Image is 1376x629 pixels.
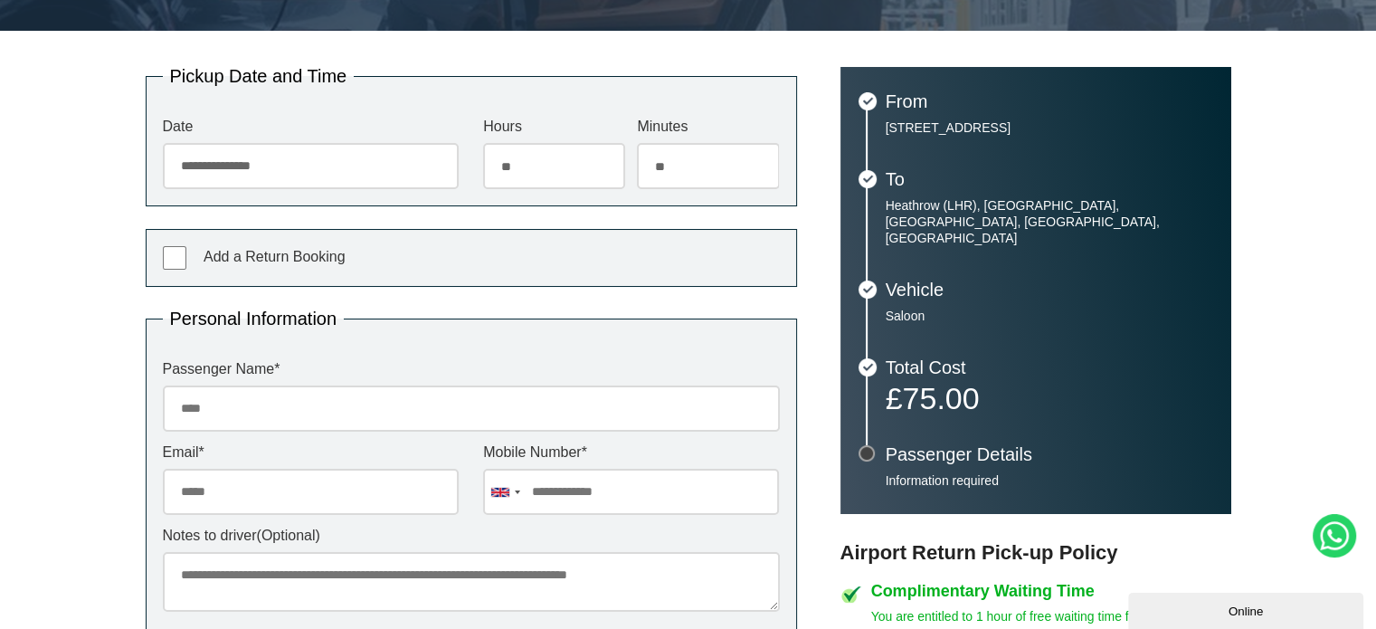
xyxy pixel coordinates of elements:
[163,67,355,85] legend: Pickup Date and Time
[886,445,1213,463] h3: Passenger Details
[886,92,1213,110] h3: From
[637,119,779,134] label: Minutes
[886,386,1213,411] p: £
[163,445,459,460] label: Email
[886,358,1213,376] h3: Total Cost
[886,170,1213,188] h3: To
[257,528,320,543] span: (Optional)
[483,119,625,134] label: Hours
[163,310,345,328] legend: Personal Information
[886,472,1213,489] p: Information required
[886,119,1213,136] p: [STREET_ADDRESS]
[840,541,1231,565] h3: Airport Return Pick-up Policy
[902,381,979,415] span: 75.00
[204,249,346,264] span: Add a Return Booking
[871,583,1231,599] h4: Complimentary Waiting Time
[163,529,780,543] label: Notes to driver
[886,197,1213,246] p: Heathrow (LHR), [GEOGRAPHIC_DATA], [GEOGRAPHIC_DATA], [GEOGRAPHIC_DATA], [GEOGRAPHIC_DATA]
[163,119,459,134] label: Date
[483,445,779,460] label: Mobile Number
[163,362,780,376] label: Passenger Name
[886,308,1213,324] p: Saloon
[886,281,1213,299] h3: Vehicle
[484,470,526,514] div: United Kingdom: +44
[163,246,186,270] input: Add a Return Booking
[1128,589,1367,629] iframe: chat widget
